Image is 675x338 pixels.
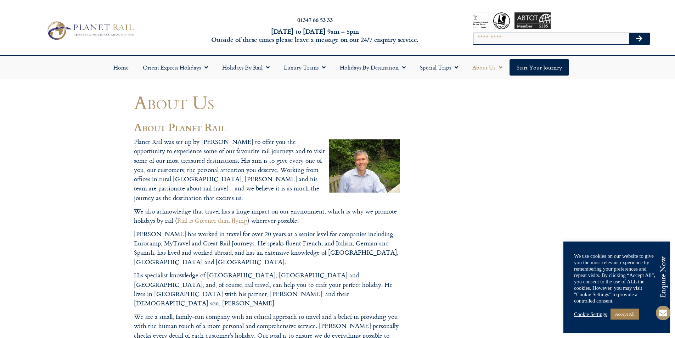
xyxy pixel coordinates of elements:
[413,59,465,76] a: Special Trips
[574,253,659,304] div: We use cookies on our website to give you the most relevant experience by remembering your prefer...
[182,27,448,44] h6: [DATE] to [DATE] 9am – 5pm Outside of these times please leave a message on our 24/7 enquiry serv...
[136,59,215,76] a: Orient Express Holidays
[629,33,649,44] button: Search
[277,59,333,76] a: Luxury Trains
[297,16,333,24] a: 01347 66 53 33
[106,59,136,76] a: Home
[215,59,277,76] a: Holidays by Rail
[465,59,510,76] a: About Us
[510,59,569,76] a: Start your Journey
[574,311,607,317] a: Cookie Settings
[4,59,671,76] nav: Menu
[611,309,639,320] a: Accept All
[333,59,413,76] a: Holidays by Destination
[44,19,136,42] img: Planet Rail Train Holidays Logo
